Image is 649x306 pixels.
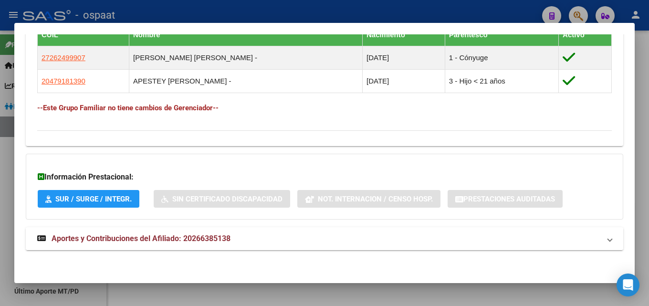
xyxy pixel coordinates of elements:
span: SUR / SURGE / INTEGR. [55,195,132,203]
h4: --Este Grupo Familiar no tiene cambios de Gerenciador-- [37,103,612,113]
td: 1 - Cónyuge [445,46,558,70]
td: [DATE] [363,46,445,70]
mat-expansion-panel-header: Aportes y Contribuciones del Afiliado: 20266385138 [26,227,623,250]
td: 3 - Hijo < 21 años [445,70,558,93]
td: [PERSON_NAME] [PERSON_NAME] - [129,46,362,70]
td: [DATE] [363,70,445,93]
span: Sin Certificado Discapacidad [172,195,283,203]
button: Not. Internacion / Censo Hosp. [297,190,440,208]
button: Prestaciones Auditadas [448,190,563,208]
th: Nacimiento [363,24,445,46]
th: Nombre [129,24,362,46]
span: Not. Internacion / Censo Hosp. [318,195,433,203]
span: Aportes y Contribuciones del Afiliado: 20266385138 [52,234,230,243]
th: CUIL [38,24,129,46]
div: Open Intercom Messenger [617,274,639,296]
span: 27262499907 [42,53,85,62]
span: Prestaciones Auditadas [463,195,555,203]
span: 20479181390 [42,77,85,85]
th: Parentesco [445,24,558,46]
button: SUR / SURGE / INTEGR. [38,190,139,208]
h3: Información Prestacional: [38,171,611,183]
button: Sin Certificado Discapacidad [154,190,290,208]
th: Activo [559,24,612,46]
td: APESTEY [PERSON_NAME] - [129,70,362,93]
